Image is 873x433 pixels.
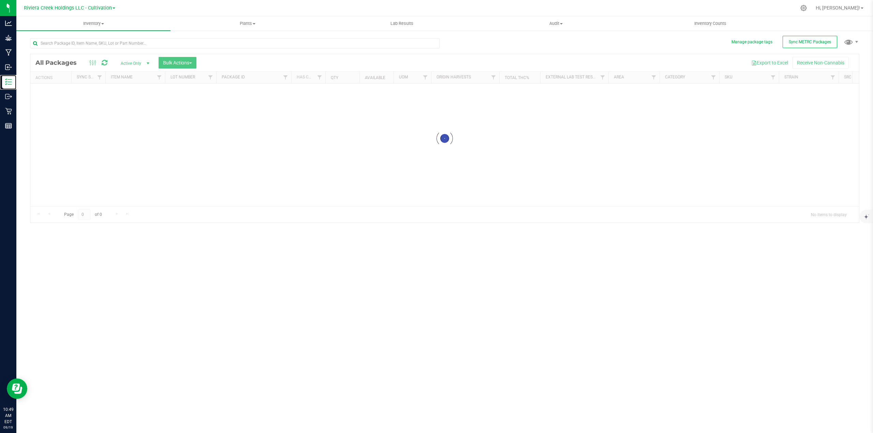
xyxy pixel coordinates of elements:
div: Manage settings [799,5,808,11]
span: Audit [479,20,633,27]
p: 09/19 [3,425,13,430]
inline-svg: Analytics [5,20,12,27]
iframe: Resource center [7,378,27,399]
a: Inventory Counts [633,16,787,31]
inline-svg: Retail [5,108,12,115]
input: Search Package ID, Item Name, SKU, Lot or Part Number... [30,38,440,48]
inline-svg: Reports [5,122,12,129]
a: Audit [479,16,633,31]
a: Plants [171,16,325,31]
a: Lab Results [325,16,479,31]
a: Inventory [16,16,171,31]
inline-svg: Inventory [5,78,12,85]
inline-svg: Manufacturing [5,49,12,56]
span: Plants [171,20,324,27]
span: Inventory [16,20,171,27]
inline-svg: Grow [5,34,12,41]
inline-svg: Outbound [5,93,12,100]
p: 10:49 AM EDT [3,406,13,425]
span: Riviera Creek Holdings LLC - Cultivation [24,5,112,11]
inline-svg: Inbound [5,64,12,71]
span: Inventory Counts [685,20,736,27]
span: Sync METRC Packages [789,40,831,44]
span: Hi, [PERSON_NAME]! [816,5,860,11]
span: Lab Results [381,20,423,27]
button: Sync METRC Packages [783,36,837,48]
button: Manage package tags [731,39,772,45]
